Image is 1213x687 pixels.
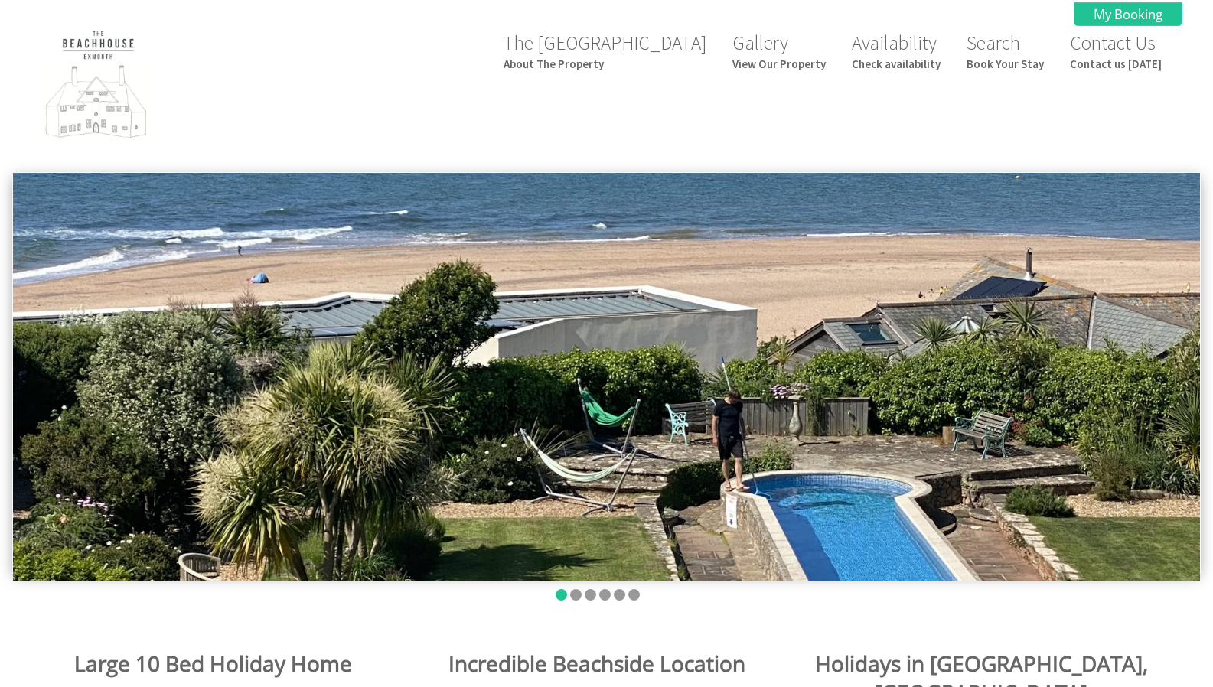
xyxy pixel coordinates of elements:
[21,24,174,149] img: The Beach House Exmouth
[967,31,1044,71] a: SearchBook Your Stay
[504,31,706,71] a: The [GEOGRAPHIC_DATA]About The Property
[732,57,826,71] small: View Our Property
[31,649,396,678] h1: Large 10 Bed Holiday Home
[967,57,1044,71] small: Book Your Stay
[1074,2,1182,26] a: My Booking
[504,57,706,71] small: About The Property
[852,57,941,71] small: Check availability
[1070,57,1162,71] small: Contact us [DATE]
[852,31,941,71] a: AvailabilityCheck availability
[1070,31,1162,71] a: Contact UsContact us [DATE]
[732,31,826,71] a: GalleryView Our Property
[415,649,781,678] h1: Incredible Beachside Location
